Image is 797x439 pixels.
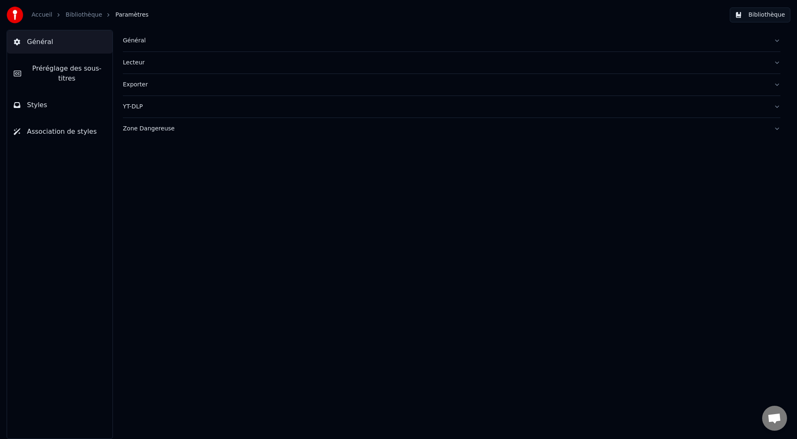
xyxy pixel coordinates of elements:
[123,74,780,96] button: Exporter
[123,30,780,52] button: Général
[115,11,149,19] span: Paramètres
[7,7,23,23] img: youka
[32,11,149,19] nav: breadcrumb
[123,103,767,111] div: YT-DLP
[28,64,106,83] span: Préréglage des sous-titres
[27,100,47,110] span: Styles
[7,30,112,54] button: Général
[123,118,780,140] button: Zone Dangereuse
[730,7,790,22] button: Bibliothèque
[7,120,112,143] button: Association de styles
[27,37,53,47] span: Général
[66,11,102,19] a: Bibliothèque
[123,52,780,74] button: Lecteur
[762,406,787,431] a: Ouvrir le chat
[27,127,97,137] span: Association de styles
[7,93,112,117] button: Styles
[123,125,767,133] div: Zone Dangereuse
[32,11,52,19] a: Accueil
[123,96,780,118] button: YT-DLP
[123,81,767,89] div: Exporter
[123,37,767,45] div: Général
[7,57,112,90] button: Préréglage des sous-titres
[123,59,767,67] div: Lecteur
